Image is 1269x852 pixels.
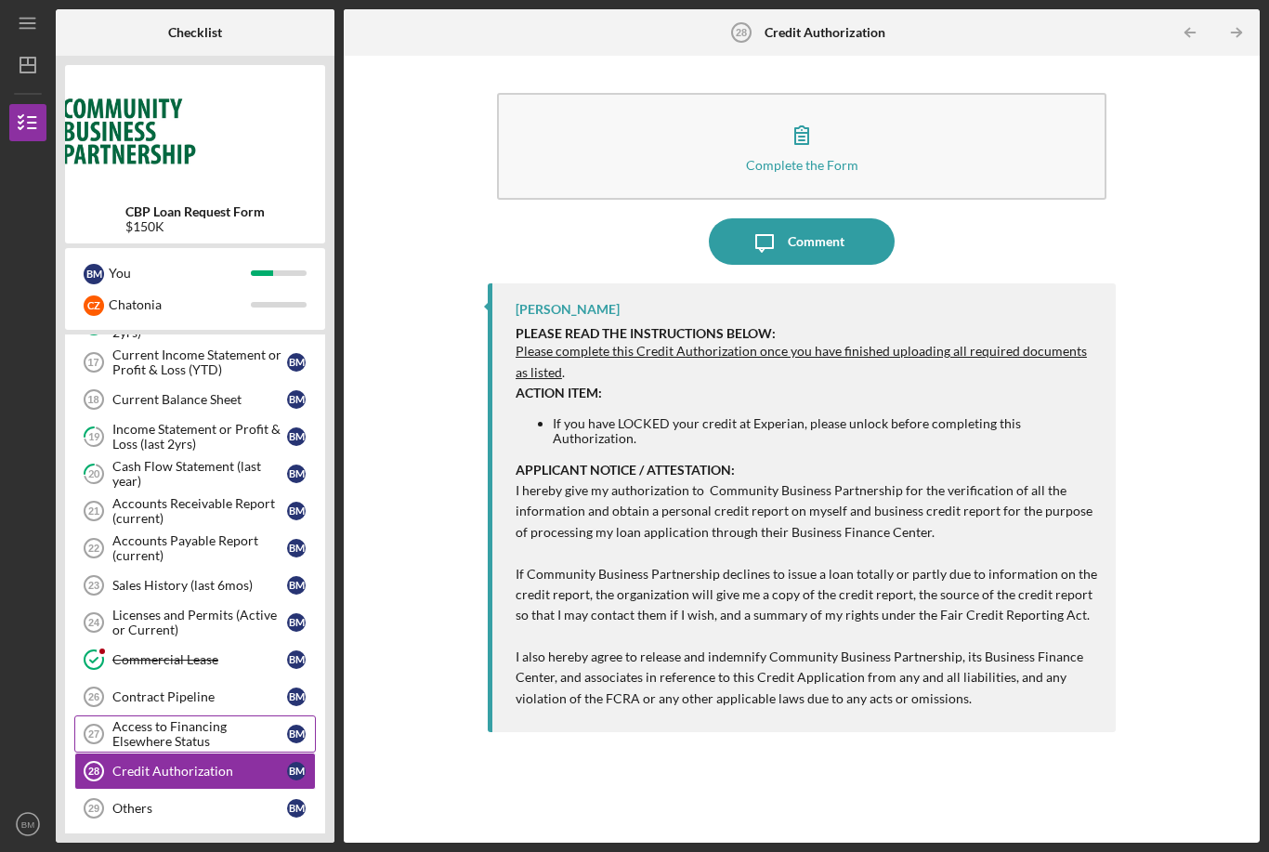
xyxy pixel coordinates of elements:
tspan: 29 [88,803,99,814]
div: B M [287,502,306,520]
button: Comment [709,218,895,265]
tspan: 22 [88,543,99,554]
strong: PLEASE READ THE INSTRUCTIONS BELOW: [516,325,776,341]
a: 23Sales History (last 6mos)BM [74,567,316,604]
div: B M [287,353,306,372]
div: Current Balance Sheet [112,392,287,407]
button: Complete the Form [497,93,1106,200]
a: 29OthersBM [74,790,316,827]
tspan: 21 [88,505,99,517]
div: B M [287,650,306,669]
tspan: 26 [88,691,99,702]
a: 28Credit AuthorizationBM [74,753,316,790]
div: Current Income Statement or Profit & Loss (YTD) [112,347,287,377]
a: 20Cash Flow Statement (last year)BM [74,455,316,492]
div: Credit Authorization [112,764,287,779]
tspan: 20 [88,468,100,480]
div: Licenses and Permits (Active or Current) [112,608,287,637]
div: B M [287,465,306,483]
strong: ACTION ITEM: [516,385,602,400]
tspan: 28 [736,27,747,38]
button: BM [9,806,46,843]
b: Checklist [168,25,222,40]
a: 22Accounts Payable Report (current)BM [74,530,316,567]
div: You [109,257,251,289]
span: Please complete this Credit Authorization once you have finished uploading all required documents... [516,343,1087,379]
img: Product logo [65,74,325,186]
a: 24Licenses and Permits (Active or Current)BM [74,604,316,641]
tspan: 27 [88,728,99,740]
b: Credit Authorization [765,25,885,40]
div: Contract Pipeline [112,689,287,704]
div: B M [287,613,306,632]
div: B M [287,539,306,557]
div: B M [287,427,306,446]
li: If you have LOCKED your credit at Experian, please unlock before completing this Authorization. [553,416,1097,446]
div: C Z [84,295,104,316]
div: B M [287,390,306,409]
tspan: 28 [88,766,99,777]
div: Accounts Receivable Report (current) [112,496,287,526]
tspan: 19 [88,431,100,443]
a: 21Accounts Receivable Report (current)BM [74,492,316,530]
div: Commercial Lease [112,652,287,667]
div: Sales History (last 6mos) [112,578,287,593]
a: 26Contract PipelineBM [74,678,316,715]
p: . [516,341,1097,383]
div: B M [84,264,104,284]
div: Complete the Form [746,158,858,172]
div: B M [287,725,306,743]
p: I hereby give my authorization to Community Business Partnership for the verification of all the ... [516,460,1097,710]
div: Income Statement or Profit & Loss (last 2yrs) [112,422,287,452]
div: Comment [788,218,844,265]
div: Access to Financing Elsewhere Status [112,719,287,749]
div: Cash Flow Statement (last year) [112,459,287,489]
text: BM [21,819,34,830]
b: CBP Loan Request Form [125,204,265,219]
div: Accounts Payable Report (current) [112,533,287,563]
div: B M [287,688,306,706]
div: B M [287,762,306,780]
div: Chatonia [109,289,251,321]
a: Commercial LeaseBM [74,641,316,678]
a: 17Current Income Statement or Profit & Loss (YTD)BM [74,344,316,381]
div: [PERSON_NAME] [516,302,620,317]
a: 27Access to Financing Elsewhere StatusBM [74,715,316,753]
div: B M [287,799,306,818]
div: Others [112,801,287,816]
div: B M [287,576,306,595]
tspan: 17 [87,357,98,368]
div: $150K [125,219,265,234]
strong: APPLICANT NOTICE / ATTESTATION: [516,462,735,478]
a: 19Income Statement or Profit & Loss (last 2yrs)BM [74,418,316,455]
a: 18Current Balance SheetBM [74,381,316,418]
tspan: 23 [88,580,99,591]
tspan: 18 [87,394,98,405]
tspan: 24 [88,617,100,628]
